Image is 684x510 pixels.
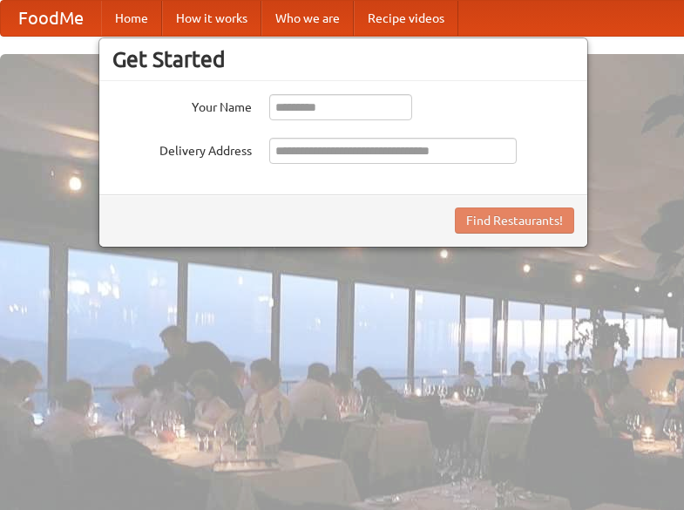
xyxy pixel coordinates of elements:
[455,207,574,234] button: Find Restaurants!
[162,1,261,36] a: How it works
[1,1,101,36] a: FoodMe
[101,1,162,36] a: Home
[354,1,458,36] a: Recipe videos
[112,46,574,72] h3: Get Started
[261,1,354,36] a: Who we are
[112,94,252,116] label: Your Name
[112,138,252,160] label: Delivery Address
